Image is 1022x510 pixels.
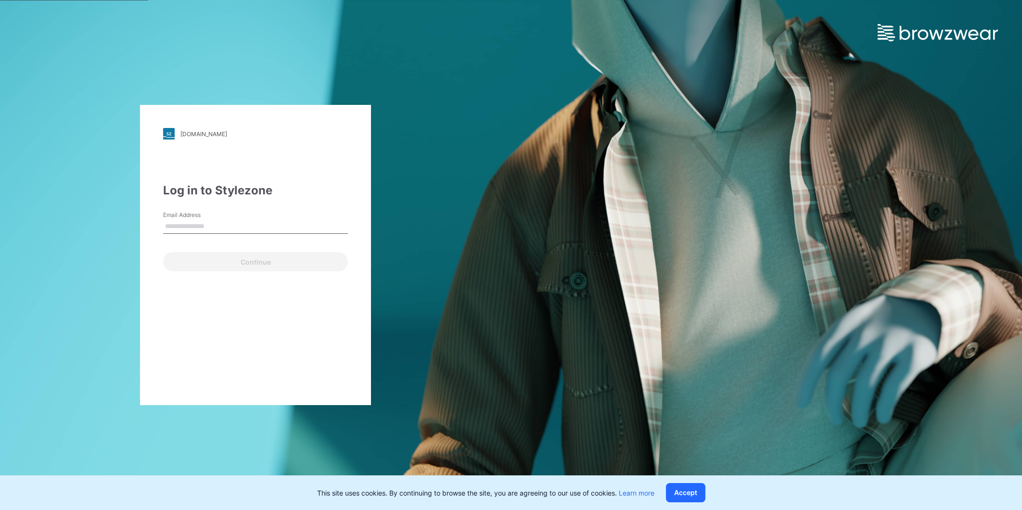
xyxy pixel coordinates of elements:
p: This site uses cookies. By continuing to browse the site, you are agreeing to our use of cookies. [317,488,654,498]
div: [DOMAIN_NAME] [180,130,227,138]
div: Log in to Stylezone [163,182,348,199]
a: [DOMAIN_NAME] [163,128,348,140]
img: browzwear-logo.e42bd6dac1945053ebaf764b6aa21510.svg [878,24,998,41]
img: stylezone-logo.562084cfcfab977791bfbf7441f1a819.svg [163,128,175,140]
button: Accept [666,483,705,502]
label: Email Address [163,211,230,219]
a: Learn more [619,489,654,497]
